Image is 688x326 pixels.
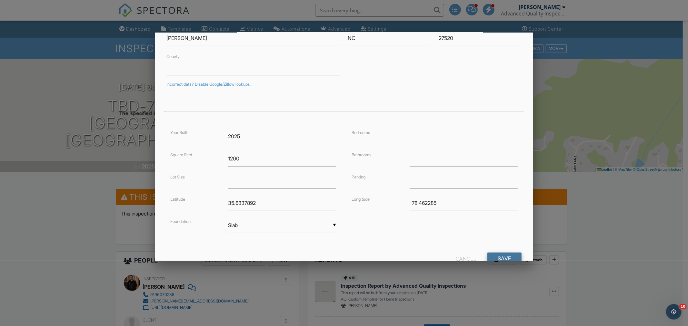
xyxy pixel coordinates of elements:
[352,175,365,179] label: Parking
[170,175,185,179] label: Lot Size
[666,304,682,320] iframe: Intercom live chat
[170,219,191,224] label: Foundation
[166,82,522,87] div: Incorrect data? Disable Google/Zillow lookups.
[170,130,187,135] label: Year Built
[352,152,371,157] label: Bathrooms
[166,54,180,59] label: County
[456,253,476,264] div: Cancel
[170,152,192,157] label: Square Feet
[352,197,370,202] label: Longitude
[679,304,687,309] span: 10
[170,197,185,202] label: Latitude
[352,130,370,135] label: Bedrooms
[487,253,522,264] input: Save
